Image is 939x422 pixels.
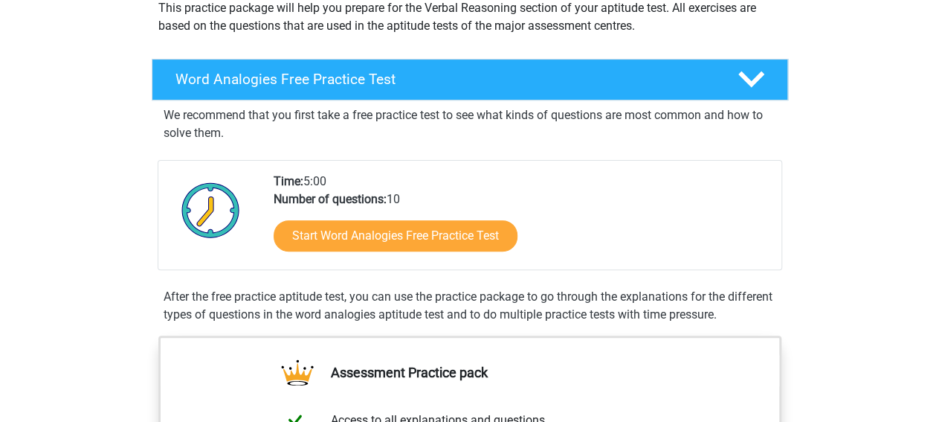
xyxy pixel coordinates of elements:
[164,106,776,142] p: We recommend that you first take a free practice test to see what kinds of questions are most com...
[175,71,714,88] h4: Word Analogies Free Practice Test
[173,173,248,247] img: Clock
[274,220,517,252] a: Start Word Analogies Free Practice Test
[146,59,794,100] a: Word Analogies Free Practice Test
[262,173,781,269] div: 5:00 10
[274,174,303,188] b: Time:
[158,288,782,324] div: After the free practice aptitude test, you can use the practice package to go through the explana...
[274,192,387,206] b: Number of questions:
